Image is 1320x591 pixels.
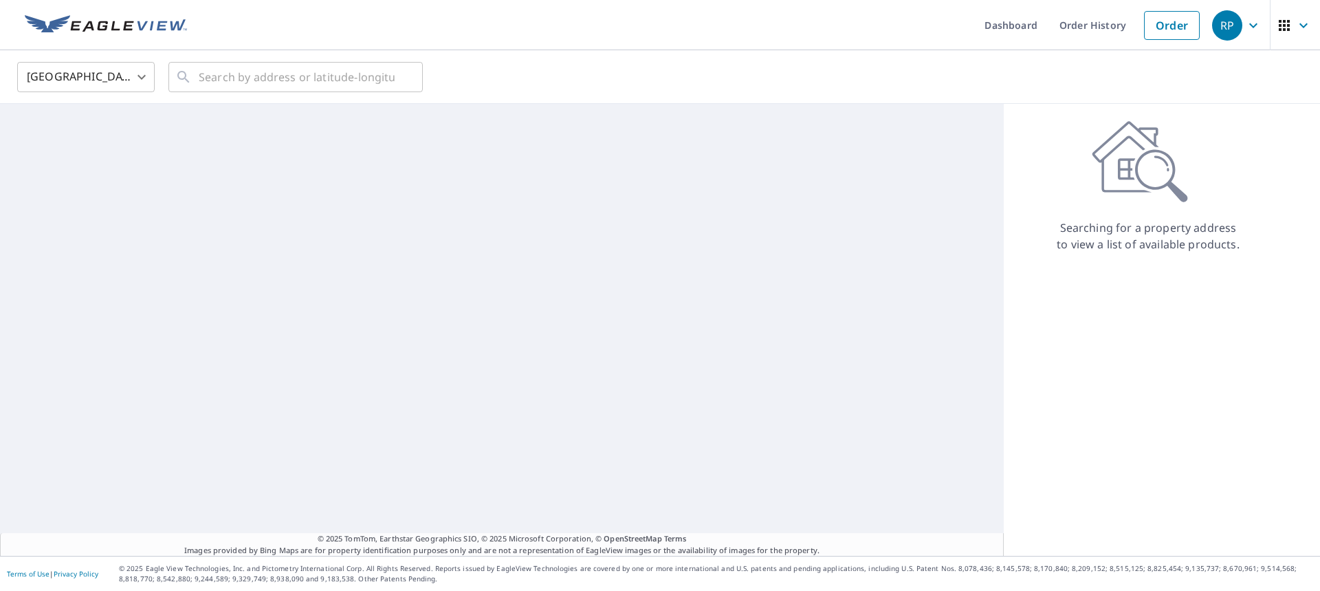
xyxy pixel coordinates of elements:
[25,15,187,36] img: EV Logo
[7,569,49,579] a: Terms of Use
[604,533,661,544] a: OpenStreetMap
[1056,219,1240,252] p: Searching for a property address to view a list of available products.
[54,569,98,579] a: Privacy Policy
[664,533,687,544] a: Terms
[17,58,155,96] div: [GEOGRAPHIC_DATA]
[199,58,395,96] input: Search by address or latitude-longitude
[1144,11,1200,40] a: Order
[119,563,1313,584] p: © 2025 Eagle View Technologies, Inc. and Pictometry International Corp. All Rights Reserved. Repo...
[318,533,687,545] span: © 2025 TomTom, Earthstar Geographics SIO, © 2025 Microsoft Corporation, ©
[7,570,98,578] p: |
[1212,10,1242,41] div: RP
